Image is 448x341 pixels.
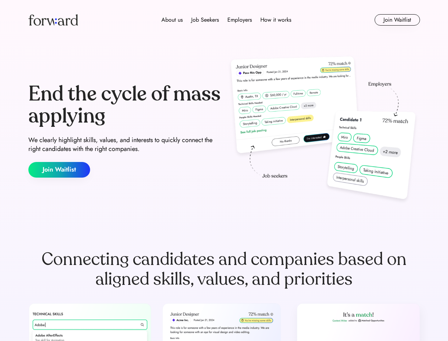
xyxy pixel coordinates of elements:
button: Join Waitlist [375,14,420,26]
div: Employers [227,16,252,24]
div: Connecting candidates and companies based on aligned skills, values, and priorities [28,249,420,289]
div: Job Seekers [191,16,219,24]
img: Forward logo [28,14,78,26]
div: End the cycle of mass applying [28,83,221,127]
img: hero-image.png [227,54,420,207]
button: Join Waitlist [28,162,90,178]
div: About us [161,16,183,24]
div: How it works [260,16,291,24]
div: We clearly highlight skills, values, and interests to quickly connect the right candidates with t... [28,136,221,153]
